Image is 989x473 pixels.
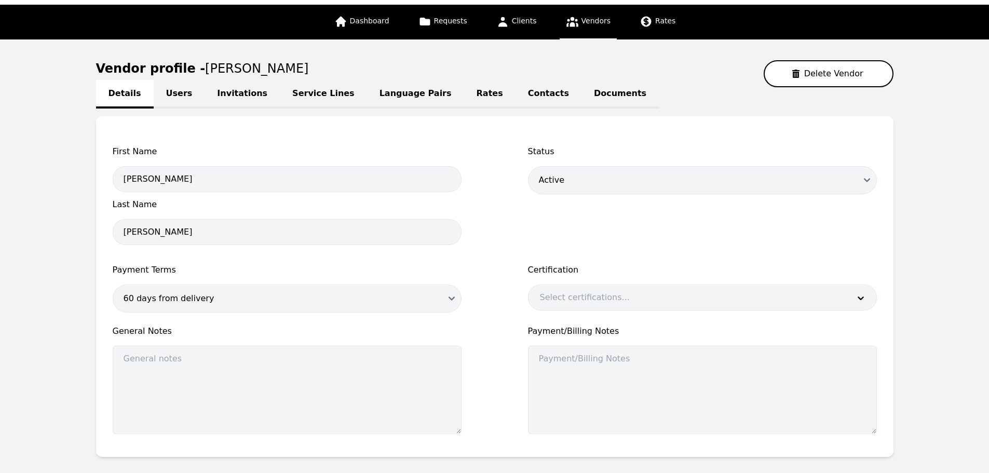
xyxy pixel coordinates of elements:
a: Service Lines [280,80,367,109]
a: Invitations [205,80,280,109]
span: Payment Terms [113,264,462,276]
a: Clients [490,5,543,39]
a: Vendors [560,5,617,39]
a: Documents [581,80,659,109]
label: Certification [528,264,877,276]
a: Rates [464,80,516,109]
a: Users [154,80,205,109]
span: General Notes [113,325,462,337]
span: Last Name [113,198,462,211]
span: Payment/Billing Notes [528,325,877,337]
a: Contacts [516,80,581,109]
input: Last Name [113,219,462,245]
span: Requests [434,17,467,25]
input: First Name [113,166,462,192]
h1: Vendor profile - [96,61,309,76]
span: Clients [512,17,537,25]
a: Dashboard [328,5,396,39]
span: First Name [113,145,462,158]
span: Vendors [581,17,611,25]
span: Status [528,145,877,158]
span: Rates [655,17,675,25]
button: Delete Vendor [764,60,893,87]
span: Dashboard [350,17,389,25]
span: [PERSON_NAME] [205,61,308,76]
a: Requests [412,5,473,39]
a: Language Pairs [367,80,464,109]
a: Rates [633,5,682,39]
